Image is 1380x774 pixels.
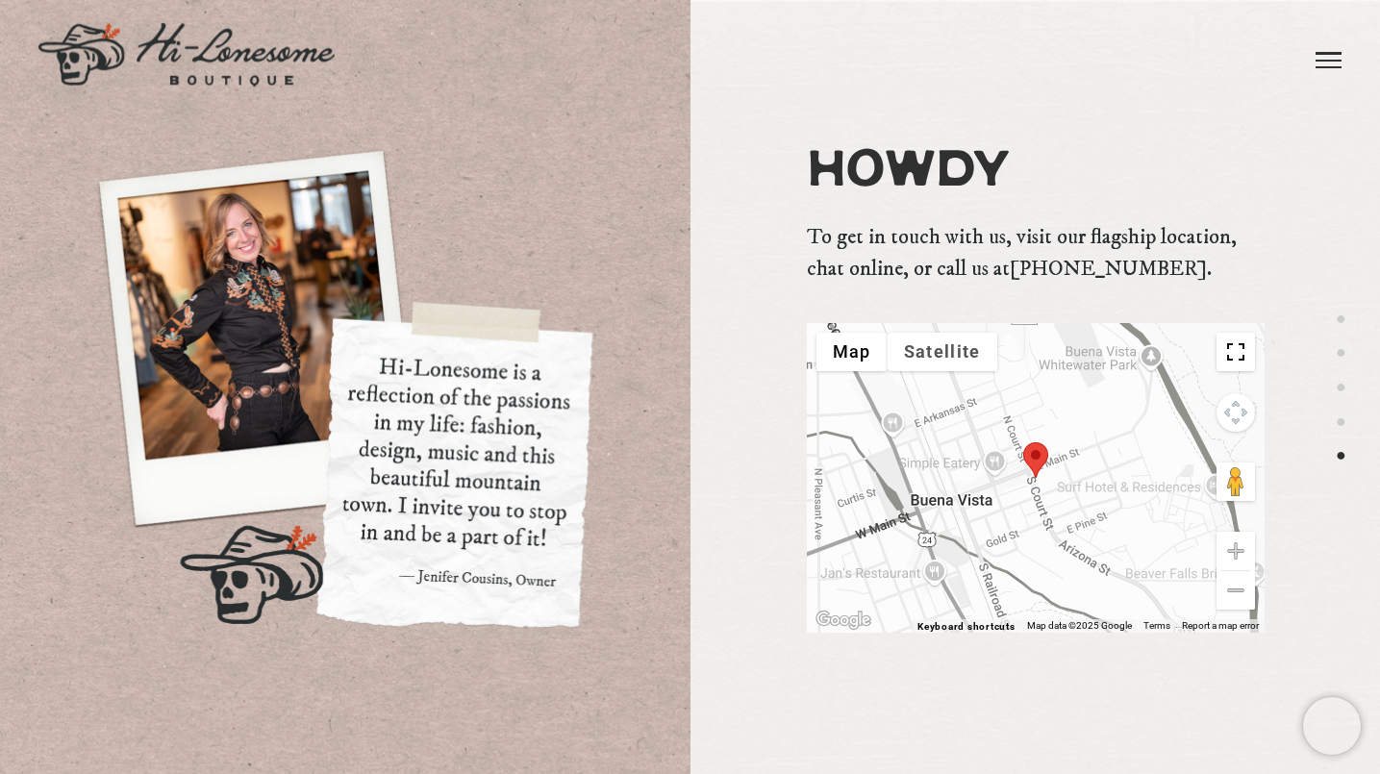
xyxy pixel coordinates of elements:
button: Zoom in [1217,532,1255,570]
button: 5 [1336,444,1346,468]
span: Howdy [807,140,1265,203]
iframe: Chatra live chat [1303,697,1361,755]
a: Report a map error [1182,620,1259,631]
a: Open this area in Google Maps (opens a new window) [812,608,875,633]
button: 1 [1336,307,1346,331]
a: Terms [1143,620,1170,631]
button: Show satellite imagery [888,333,997,371]
span: To get in touch with us, visit our flagship location, chat online, or call us at [807,221,1265,285]
button: Show street map [816,333,888,371]
button: 2 [1336,341,1346,365]
button: 4 [1336,410,1346,434]
button: Drag Pegman onto the map to open Street View [1217,462,1255,501]
button: Zoom out [1217,571,1255,610]
button: Keyboard shortcuts [917,620,1016,634]
a: [PHONE_NUMBER]. [1010,256,1212,282]
span: Map data ©2025 Google [1027,620,1132,631]
button: Map camera controls [1217,393,1255,432]
img: Google [812,608,875,633]
img: logo [38,23,335,87]
button: 3 [1336,376,1346,400]
button: Toggle fullscreen view [1217,333,1255,371]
